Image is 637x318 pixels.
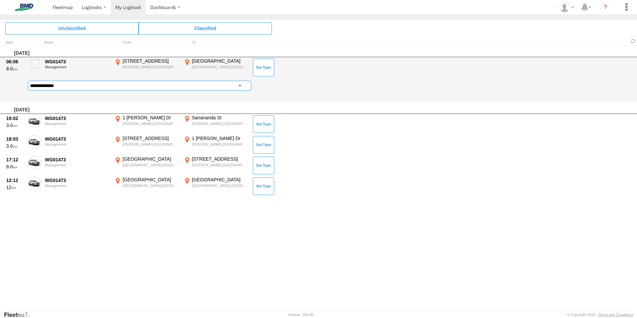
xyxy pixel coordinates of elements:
label: Click to View Event Location [183,156,249,175]
label: Click to View Event Location [113,58,180,77]
span: Click to view Unclassified Trips [5,22,139,34]
div: 1 [PERSON_NAME] Dr [123,115,179,121]
div: [GEOGRAPHIC_DATA] [192,58,248,64]
div: 3.0 [6,143,24,149]
div: Version: 306.00 [288,313,314,317]
div: [STREET_ADDRESS] [123,58,179,64]
div: [PERSON_NAME],[GEOGRAPHIC_DATA] [192,142,248,147]
a: Visit our Website [4,311,34,318]
label: Click to View Event Location [113,156,180,175]
button: Click to Set [253,115,274,133]
label: Click to View Event Location [183,58,249,77]
div: [PERSON_NAME],[GEOGRAPHIC_DATA] [123,142,179,147]
div: [GEOGRAPHIC_DATA],[GEOGRAPHIC_DATA] [123,163,179,167]
div: 12:12 [6,177,24,183]
label: Click to View Event Location [113,115,180,134]
div: Sanananda St [192,115,248,121]
div: Management [45,142,110,146]
div: [PERSON_NAME],[GEOGRAPHIC_DATA] [123,121,179,126]
button: Click to Set [253,59,274,76]
div: [PERSON_NAME],[GEOGRAPHIC_DATA] [192,121,248,126]
div: From [113,41,180,44]
div: [STREET_ADDRESS] [192,156,248,162]
div: WG01473 [45,177,110,183]
div: 3.0 [6,122,24,128]
div: Macgregor (Greg) Burns [557,2,576,12]
a: Terms and Conditions [598,313,633,317]
div: © Copyright 2025 - [567,313,633,317]
button: Click to Set [253,177,274,195]
div: 19:02 [6,115,24,121]
label: Click to View Event Location [183,135,249,155]
div: [PERSON_NAME],[GEOGRAPHIC_DATA] [192,163,248,167]
div: 12 [6,184,24,190]
div: 8.0 [6,66,24,72]
button: Click to Set [253,157,274,174]
div: 18:03 [6,136,24,142]
div: WG01473 [45,136,110,142]
label: Click to View Event Location [113,177,180,196]
img: bmd-logo.svg [7,4,41,11]
div: Management [45,184,110,188]
span: Refresh [629,38,637,44]
div: [GEOGRAPHIC_DATA] [123,177,179,183]
div: 1 [PERSON_NAME] Dr [192,135,248,141]
div: WG01473 [45,115,110,121]
div: 17:12 [6,157,24,163]
label: Click to View Event Location [183,115,249,134]
div: [GEOGRAPHIC_DATA],[GEOGRAPHIC_DATA] [192,65,248,69]
div: [GEOGRAPHIC_DATA] [192,177,248,183]
div: [STREET_ADDRESS] [123,135,179,141]
div: Management [45,122,110,126]
div: [GEOGRAPHIC_DATA],[GEOGRAPHIC_DATA] [123,183,179,188]
span: Click to view Classified Trips [139,22,272,34]
div: Management [45,163,110,167]
div: [PERSON_NAME],[GEOGRAPHIC_DATA] [123,65,179,69]
label: Click to View Event Location [183,177,249,196]
div: [GEOGRAPHIC_DATA],[GEOGRAPHIC_DATA] [192,183,248,188]
button: Click to Set [253,136,274,153]
div: Management [45,65,110,69]
div: To [183,41,249,44]
div: 8.0 [6,164,24,170]
i: ? [600,2,611,13]
div: [GEOGRAPHIC_DATA] [123,156,179,162]
div: Asset [44,41,111,44]
div: WG01473 [45,157,110,163]
div: WG01473 [45,59,110,65]
div: Click to Sort [5,41,25,44]
label: Click to View Event Location [113,135,180,155]
div: 06:06 [6,59,24,65]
